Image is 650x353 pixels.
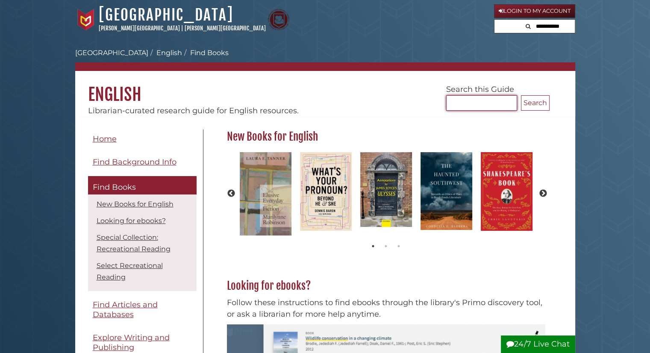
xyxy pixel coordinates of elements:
img: Calvin University [75,9,97,30]
a: Find Background Info [88,153,197,172]
h2: Looking for ebooks? [223,279,550,293]
button: 2 of 2 [382,242,390,250]
button: Previous [227,189,235,198]
a: Login to My Account [494,4,575,18]
a: English [156,49,182,57]
span: Find Books [93,182,136,192]
button: Search [521,95,550,111]
a: [PERSON_NAME][GEOGRAPHIC_DATA] [99,25,180,32]
span: Librarian-curated research guide for English resources. [88,106,299,115]
img: The Elusive Everyday in the Fiction of Marilynne Robinson [235,148,296,240]
h1: English [75,71,575,105]
a: [GEOGRAPHIC_DATA] [75,49,148,57]
a: [PERSON_NAME][GEOGRAPHIC_DATA] [185,25,266,32]
a: Select Recreational Reading [97,262,163,281]
p: Follow these instructions to find ebooks through the library's Primo discovery tool, or ask a lib... [227,297,545,320]
button: 24/7 Live Chat [501,335,575,353]
button: Next [539,189,547,198]
nav: breadcrumb [75,48,575,71]
button: 1 of 2 [369,242,377,250]
a: Home [88,129,197,149]
li: Find Books [182,48,229,58]
a: New Books for English [97,200,174,208]
img: Calvin Theological Seminary [268,9,289,30]
a: Looking for ebooks? [97,217,166,225]
span: Find Articles and Databases [93,300,158,319]
span: Explore Writing and Publishing [93,333,170,352]
h2: New Books for English [223,130,550,144]
span: Home [93,134,117,144]
a: Find Articles and Databases [88,295,197,324]
a: Special Collection: Recreational Reading [97,233,171,253]
img: What's Your Pronoun? Beyond He and She [296,148,356,235]
button: 3 of 2 [394,242,403,250]
img: Annotations to James Joyce's Ulysses [356,148,416,231]
span: | [181,25,183,32]
a: [GEOGRAPHIC_DATA] [99,6,233,24]
i: Search [526,24,531,29]
a: Find Books [88,176,197,195]
button: Search [523,20,533,31]
span: Find Background Info [93,157,176,167]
